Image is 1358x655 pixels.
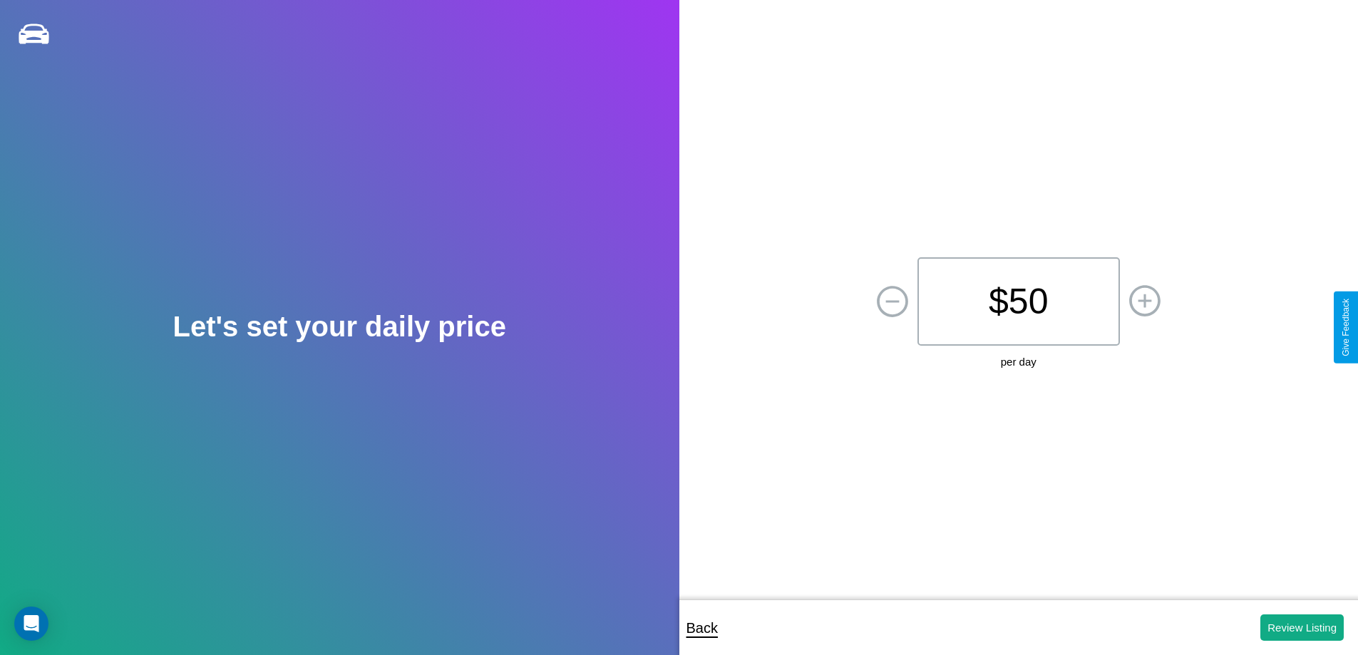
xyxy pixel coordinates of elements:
h2: Let's set your daily price [173,311,506,343]
p: per day [1001,352,1036,371]
div: Give Feedback [1341,299,1351,356]
button: Review Listing [1260,614,1344,641]
p: Back [686,615,718,641]
p: $ 50 [917,257,1120,346]
div: Open Intercom Messenger [14,607,48,641]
